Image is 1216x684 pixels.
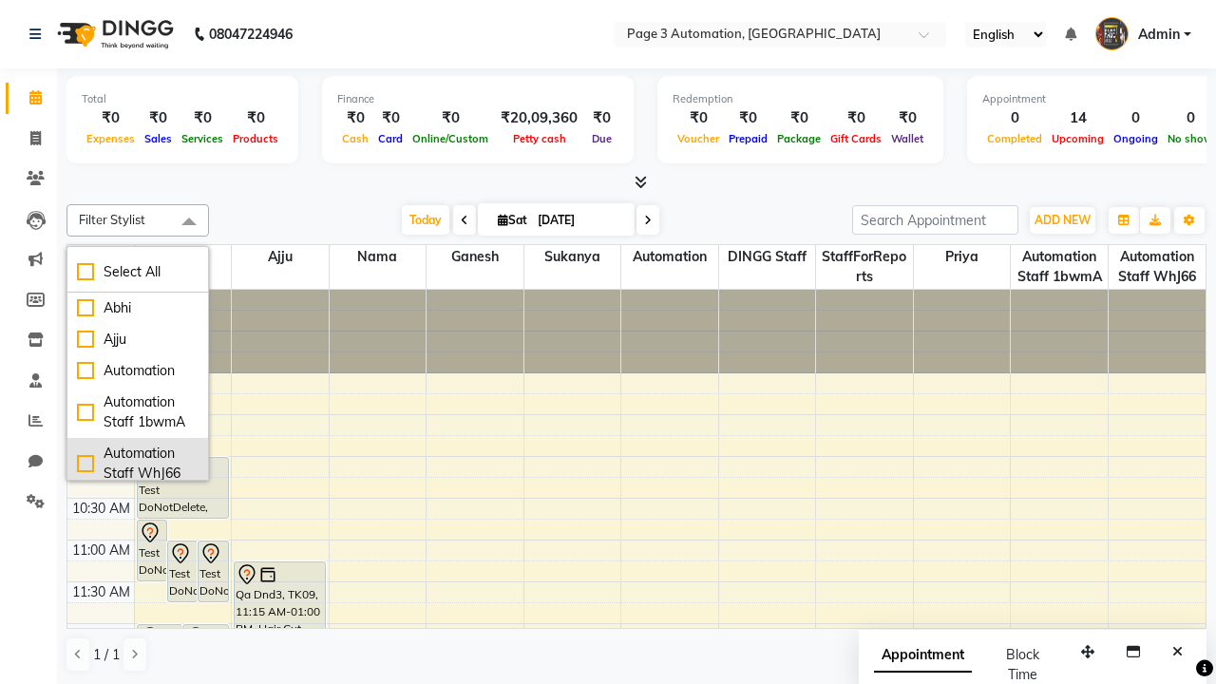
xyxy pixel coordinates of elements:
[816,245,913,289] span: StaffForReports
[48,8,179,61] img: logo
[874,638,972,673] span: Appointment
[68,582,134,602] div: 11:30 AM
[330,245,427,269] span: Nama
[77,392,199,432] div: Automation Staff 1bwmA
[724,132,772,145] span: Prepaid
[373,132,408,145] span: Card
[724,107,772,129] div: ₹0
[138,458,228,518] div: Test DoNotDelete, TK11, 10:00 AM-10:45 AM, Hair Cut-Men
[67,245,134,265] div: Stylist
[852,205,1018,235] input: Search Appointment
[77,330,199,350] div: Ajju
[93,645,120,665] span: 1 / 1
[826,107,886,129] div: ₹0
[77,262,199,282] div: Select All
[1109,107,1163,129] div: 0
[493,213,532,227] span: Sat
[772,132,826,145] span: Package
[68,541,134,560] div: 11:00 AM
[79,212,145,227] span: Filter Stylist
[886,132,928,145] span: Wallet
[1011,245,1108,289] span: Automation Staff 1bwmA
[673,132,724,145] span: Voucher
[1035,213,1091,227] span: ADD NEW
[77,444,199,484] div: Automation Staff WhJ66
[886,107,928,129] div: ₹0
[68,499,134,519] div: 10:30 AM
[1109,245,1206,289] span: Automation Staff WhJ66
[982,107,1047,129] div: 0
[177,132,228,145] span: Services
[493,107,585,129] div: ₹20,09,360
[402,205,449,235] span: Today
[719,245,816,269] span: DINGG Staff
[1138,25,1180,45] span: Admin
[138,521,166,580] div: Test DoNotDelete, TK13, 10:45 AM-11:30 AM, Hair Cut-Men
[337,91,618,107] div: Finance
[77,298,199,318] div: Abhi
[673,91,928,107] div: Redemption
[1109,132,1163,145] span: Ongoing
[209,8,293,61] b: 08047224946
[982,132,1047,145] span: Completed
[232,245,329,269] span: Ajju
[199,541,227,601] div: Test DoNotDelete, TK17, 11:00 AM-11:45 AM, Hair Cut-Men
[82,107,140,129] div: ₹0
[77,361,199,381] div: Automation
[1030,207,1095,234] button: ADD NEW
[408,107,493,129] div: ₹0
[826,132,886,145] span: Gift Cards
[337,132,373,145] span: Cash
[508,132,571,145] span: Petty cash
[140,132,177,145] span: Sales
[337,107,373,129] div: ₹0
[1164,637,1191,667] button: Close
[168,541,197,601] div: Test DoNotDelete, TK12, 11:00 AM-11:45 AM, Hair Cut-Men
[914,245,1011,269] span: Priya
[135,245,232,269] span: Abhi
[373,107,408,129] div: ₹0
[532,206,627,235] input: 2025-10-04
[585,107,618,129] div: ₹0
[772,107,826,129] div: ₹0
[228,107,283,129] div: ₹0
[408,132,493,145] span: Online/Custom
[177,107,228,129] div: ₹0
[140,107,177,129] div: ₹0
[524,245,621,269] span: Sukanya
[427,245,523,269] span: Ganesh
[82,132,140,145] span: Expenses
[1047,132,1109,145] span: Upcoming
[1095,17,1129,50] img: Admin
[69,624,134,644] div: 12:00 PM
[82,91,283,107] div: Total
[228,132,283,145] span: Products
[1047,107,1109,129] div: 14
[1006,646,1039,683] span: Block Time
[587,132,617,145] span: Due
[673,107,724,129] div: ₹0
[621,245,718,269] span: Automation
